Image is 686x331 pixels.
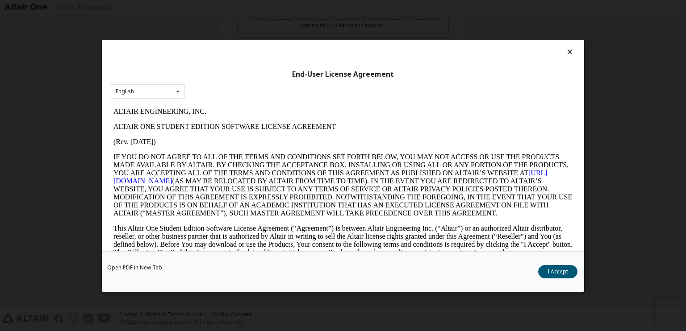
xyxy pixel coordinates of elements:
[4,34,463,42] p: (Rev. [DATE])
[4,19,463,27] p: ALTAIR ONE STUDENT EDITION SOFTWARE LICENSE AGREEMENT
[4,65,438,81] a: [URL][DOMAIN_NAME]
[116,89,134,94] div: English
[107,265,162,270] a: Open PDF in New Tab
[4,4,463,12] p: ALTAIR ENGINEERING, INC.
[110,70,576,79] div: End-User License Agreement
[538,265,577,278] button: I Accept
[4,49,463,113] p: IF YOU DO NOT AGREE TO ALL OF THE TERMS AND CONDITIONS SET FORTH BELOW, YOU MAY NOT ACCESS OR USE...
[4,120,463,153] p: This Altair One Student Edition Software License Agreement (“Agreement”) is between Altair Engine...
